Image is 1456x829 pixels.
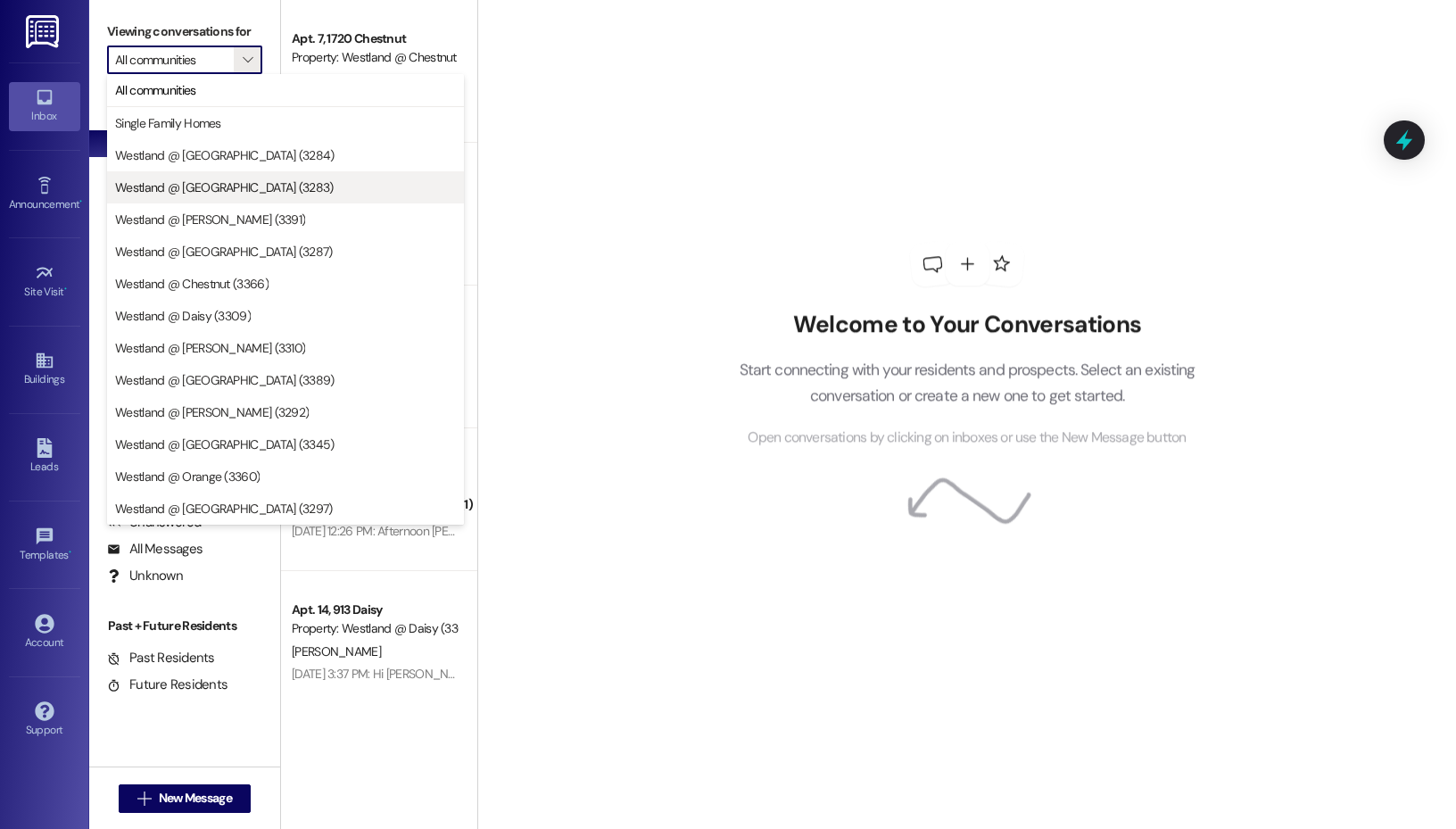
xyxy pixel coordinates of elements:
[712,357,1222,408] p: Start connecting with your residents and prospects. Select an existing conversation or create a n...
[115,275,269,293] span: Westland @ Chestnut (3366)
[26,15,62,48] img: ResiDesk Logo
[748,427,1186,449] span: Open conversations by clicking on inboxes or use the New Message button
[115,211,305,228] span: Westland @ [PERSON_NAME] (3391)
[107,540,203,559] div: All Messages
[9,433,80,481] a: Leads
[9,82,80,130] a: Inbox
[159,789,232,808] span: New Message
[107,567,183,585] div: Unknown
[137,792,151,806] i: 
[89,101,280,120] div: Prospects + Residents
[292,523,1258,539] div: [DATE] 12:26 PM: Afternoon [PERSON_NAME], Was Wondering if the laundry room will be open [DATE]. ...
[115,307,251,325] span: Westland @ Daisy (3309)
[89,480,280,499] div: Residents
[119,784,251,813] button: New Message
[115,500,333,518] span: Westland @ [GEOGRAPHIC_DATA] (3297)
[115,243,333,261] span: Westland @ [GEOGRAPHIC_DATA] (3287)
[89,344,280,363] div: Prospects
[115,81,196,99] span: All communities
[115,146,335,164] span: Westland @ [GEOGRAPHIC_DATA] (3284)
[107,18,262,46] label: Viewing conversations for
[79,195,82,208] span: •
[9,345,80,394] a: Buildings
[115,46,234,74] input: All communities
[107,649,215,667] div: Past Residents
[107,676,227,694] div: Future Residents
[292,601,457,619] div: Apt. 14, 913 Daisy
[64,283,67,295] span: •
[292,619,457,638] div: Property: Westland @ Daisy (3309)
[89,617,280,635] div: Past + Future Residents
[292,29,457,48] div: Apt. 7, 1720 Chestnut
[292,72,381,88] span: [PERSON_NAME]
[9,696,80,744] a: Support
[9,258,80,306] a: Site Visit •
[115,114,221,132] span: Single Family Homes
[115,339,305,357] span: Westland @ [PERSON_NAME] (3310)
[69,546,71,559] span: •
[115,178,334,196] span: Westland @ [GEOGRAPHIC_DATA] (3283)
[292,48,457,67] div: Property: Westland @ Chestnut (3366)
[712,311,1222,339] h2: Welcome to Your Conversations
[243,53,252,67] i: 
[115,468,260,485] span: Westland @ Orange (3360)
[9,521,80,569] a: Templates •
[292,666,1374,682] div: [DATE] 3:37 PM: Hi [PERSON_NAME] can you give me a call. I put in a mantiance request and I got a...
[115,403,309,421] span: Westland @ [PERSON_NAME] (3292)
[115,435,335,453] span: Westland @ [GEOGRAPHIC_DATA] (3345)
[9,609,80,657] a: Account
[115,371,335,389] span: Westland @ [GEOGRAPHIC_DATA] (3389)
[292,643,381,659] span: [PERSON_NAME]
